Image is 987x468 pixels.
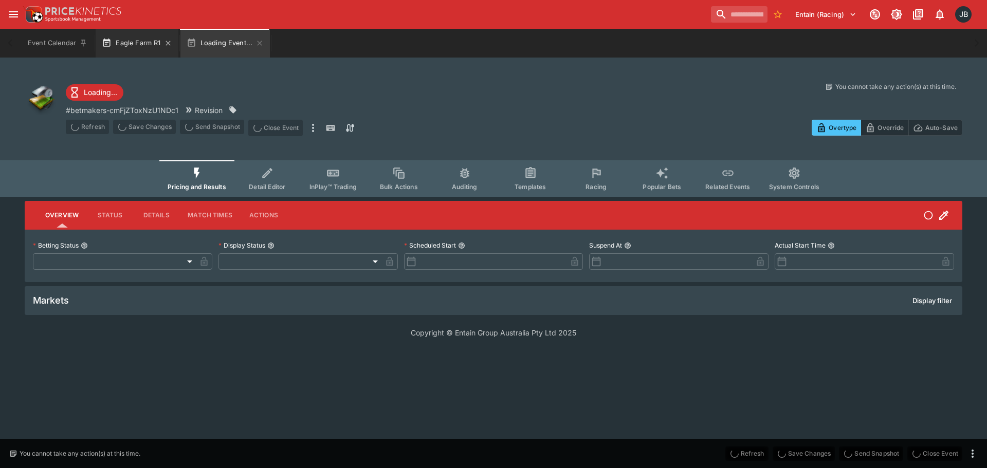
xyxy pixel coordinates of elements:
[66,105,178,116] p: Copy To Clipboard
[711,6,767,23] input: search
[25,82,58,115] img: other.png
[23,4,43,25] img: PriceKinetics Logo
[589,241,622,250] p: Suspend At
[966,447,979,460] button: more
[133,203,179,228] button: Details
[452,183,477,191] span: Auditing
[925,122,958,133] p: Auto-Save
[33,294,69,306] h5: Markets
[218,241,265,250] p: Display Status
[908,120,962,136] button: Auto-Save
[4,5,23,24] button: open drawer
[33,241,79,250] p: Betting Status
[955,6,972,23] div: Josh Brown
[20,449,140,458] p: You cannot take any action(s) at this time.
[930,5,949,24] button: Notifications
[241,203,287,228] button: Actions
[812,120,962,136] div: Start From
[249,183,285,191] span: Detail Editor
[909,5,927,24] button: Documentation
[878,122,904,133] p: Override
[861,120,908,136] button: Override
[906,292,958,309] button: Display filter
[404,241,456,250] p: Scheduled Start
[887,5,906,24] button: Toggle light/dark mode
[775,241,826,250] p: Actual Start Time
[267,242,275,249] button: Display Status
[22,29,94,58] button: Event Calendar
[180,29,270,58] button: Loading Event...
[643,183,681,191] span: Popular Bets
[307,120,319,136] button: more
[828,242,835,249] button: Actual Start Time
[624,242,631,249] button: Suspend At
[705,183,750,191] span: Related Events
[81,242,88,249] button: Betting Status
[45,7,121,15] img: PriceKinetics
[515,183,546,191] span: Templates
[380,183,418,191] span: Bulk Actions
[96,29,178,58] button: Eagle Farm R1
[812,120,861,136] button: Overtype
[952,3,975,26] button: Josh Brown
[84,87,117,98] p: Loading...
[37,203,87,228] button: Overview
[789,6,863,23] button: Select Tenant
[829,122,856,133] p: Overtype
[195,105,223,116] p: Revision
[159,160,828,197] div: Event type filters
[309,183,357,191] span: InPlay™ Trading
[586,183,607,191] span: Racing
[87,203,133,228] button: Status
[835,82,956,91] p: You cannot take any action(s) at this time.
[458,242,465,249] button: Scheduled Start
[866,5,884,24] button: Connected to PK
[168,183,226,191] span: Pricing and Results
[45,17,101,22] img: Sportsbook Management
[769,183,819,191] span: System Controls
[179,203,241,228] button: Match Times
[770,6,786,23] button: No Bookmarks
